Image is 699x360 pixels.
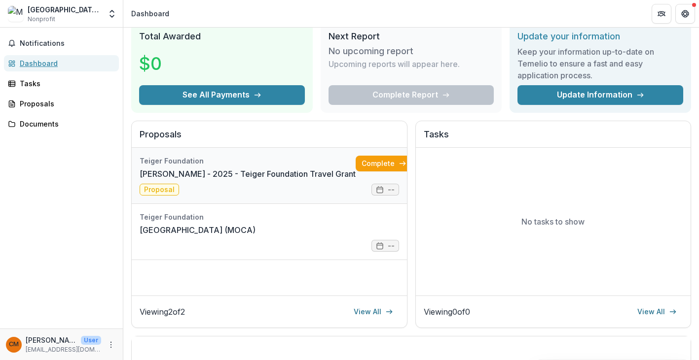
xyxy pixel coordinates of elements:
[424,129,683,148] h2: Tasks
[8,6,24,22] img: Museum of Contemporary Art (MOCA)
[4,55,119,71] a: Dashboard
[356,156,412,171] a: Complete
[9,341,19,348] div: Catherine Massey
[4,116,119,132] a: Documents
[139,31,305,42] h2: Total Awarded
[424,306,470,318] p: Viewing 0 of 0
[140,129,399,148] h2: Proposals
[4,35,119,51] button: Notifications
[329,58,460,70] p: Upcoming reports will appear here.
[348,304,399,320] a: View All
[140,306,185,318] p: Viewing 2 of 2
[140,224,256,236] a: [GEOGRAPHIC_DATA] (MOCA)
[631,304,683,320] a: View All
[652,4,671,24] button: Partners
[26,335,77,345] p: [PERSON_NAME]
[517,31,683,42] h2: Update your information
[26,345,101,354] p: [EMAIL_ADDRESS][DOMAIN_NAME]
[4,75,119,92] a: Tasks
[329,31,494,42] h2: Next Report
[127,6,173,21] nav: breadcrumb
[28,4,101,15] div: [GEOGRAPHIC_DATA] (MOCA)
[20,39,115,48] span: Notifications
[4,96,119,112] a: Proposals
[20,119,111,129] div: Documents
[329,46,413,57] h3: No upcoming report
[140,168,356,180] a: [PERSON_NAME] - 2025 - Teiger Foundation Travel Grant
[105,4,119,24] button: Open entity switcher
[131,8,169,19] div: Dashboard
[81,336,101,345] p: User
[139,50,213,77] h3: $0
[105,339,117,351] button: More
[20,98,111,109] div: Proposals
[28,15,55,24] span: Nonprofit
[139,85,305,105] button: See All Payments
[675,4,695,24] button: Get Help
[517,85,683,105] a: Update Information
[20,58,111,68] div: Dashboard
[20,78,111,89] div: Tasks
[517,46,683,81] h3: Keep your information up-to-date on Temelio to ensure a fast and easy application process.
[521,216,585,228] p: No tasks to show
